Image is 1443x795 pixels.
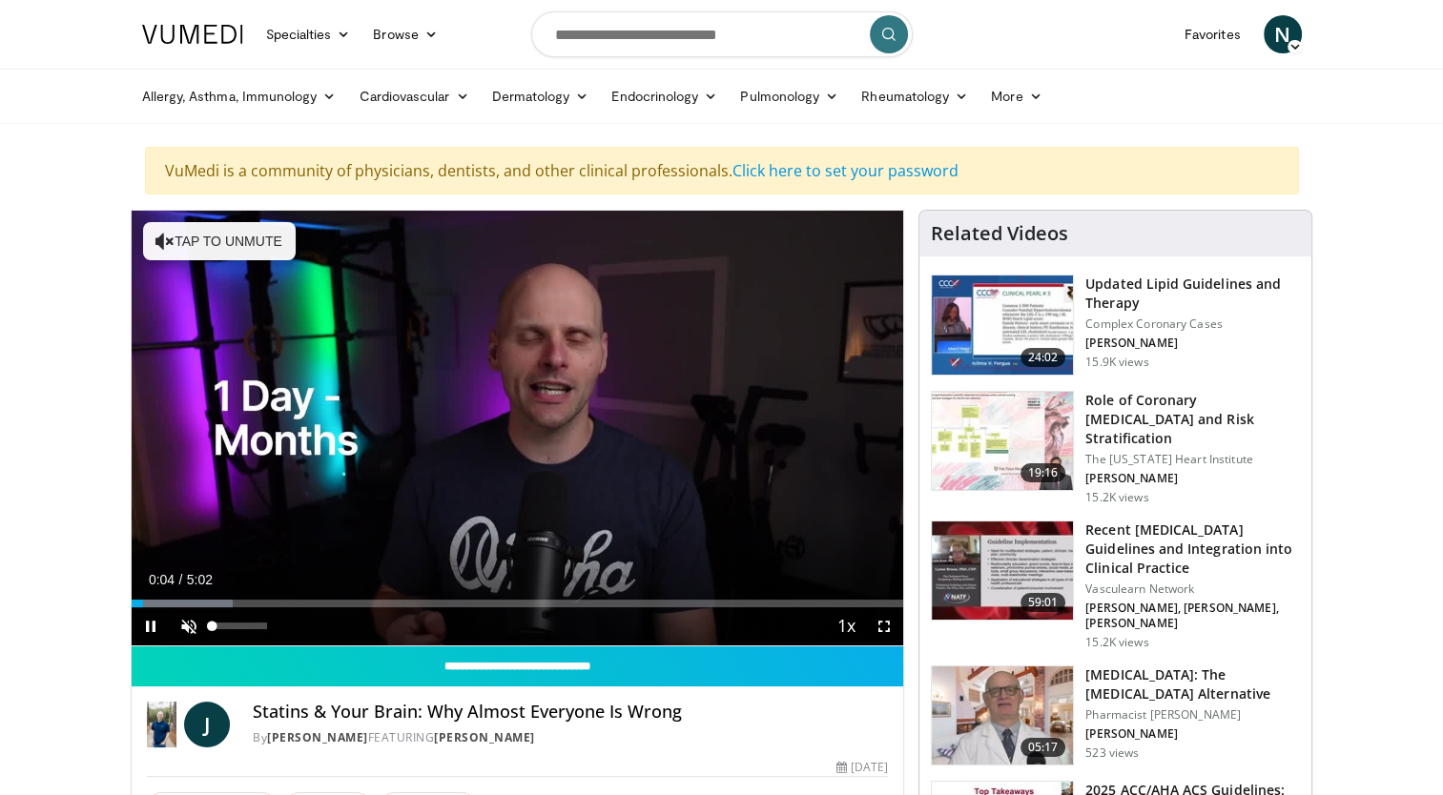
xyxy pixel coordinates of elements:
[1020,348,1066,367] span: 24:02
[1085,520,1300,578] h3: Recent [MEDICAL_DATA] Guidelines and Integration into Clinical Practice
[1085,471,1300,486] p: [PERSON_NAME]
[932,392,1073,491] img: 1efa8c99-7b8a-4ab5-a569-1c219ae7bd2c.150x105_q85_crop-smart_upscale.jpg
[1085,707,1300,723] p: Pharmacist [PERSON_NAME]
[850,77,979,115] a: Rheumatology
[931,520,1300,650] a: 59:01 Recent [MEDICAL_DATA] Guidelines and Integration into Clinical Practice Vasculearn Network ...
[132,607,170,645] button: Pause
[1085,726,1300,742] p: [PERSON_NAME]
[1085,635,1148,650] p: 15.2K views
[932,521,1073,621] img: 87825f19-cf4c-4b91-bba1-ce218758c6bb.150x105_q85_crop-smart_upscale.jpg
[931,391,1300,505] a: 19:16 Role of Coronary [MEDICAL_DATA] and Risk Stratification The [US_STATE] Heart Institute [PER...
[932,275,1073,375] img: 77f671eb-9394-4acc-bc78-a9f077f94e00.150x105_q85_crop-smart_upscale.jpg
[1085,355,1148,370] p: 15.9K views
[147,702,177,747] img: Dr. Jordan Rennicke
[1020,593,1066,612] span: 59:01
[1020,463,1066,482] span: 19:16
[827,607,865,645] button: Playback Rate
[1085,745,1139,761] p: 523 views
[1085,316,1300,332] p: Complex Coronary Cases
[179,572,183,587] span: /
[1085,665,1300,703] h3: [MEDICAL_DATA]: The [MEDICAL_DATA] Alternative
[213,622,267,629] div: Volume Level
[729,77,850,115] a: Pulmonology
[267,729,368,745] a: [PERSON_NAME]
[1085,275,1300,313] h3: Updated Lipid Guidelines and Therapy
[932,666,1073,765] img: ce9609b9-a9bf-4b08-84dd-8eeb8ab29fc6.150x105_q85_crop-smart_upscale.jpg
[347,77,480,115] a: Cardiovascular
[1085,581,1300,597] p: Vasculearn Network
[142,25,243,44] img: VuMedi Logo
[481,77,601,115] a: Dermatology
[1085,490,1148,505] p: 15.2K views
[434,729,535,745] a: [PERSON_NAME]
[931,222,1068,245] h4: Related Videos
[143,222,296,260] button: Tap to unmute
[170,607,208,645] button: Unmute
[255,15,362,53] a: Specialties
[253,729,888,746] div: By FEATURING
[531,11,913,57] input: Search topics, interventions
[931,275,1300,376] a: 24:02 Updated Lipid Guidelines and Therapy Complex Coronary Cases [PERSON_NAME] 15.9K views
[184,702,230,747] a: J
[187,572,213,587] span: 5:02
[1020,738,1066,757] span: 05:17
[253,702,888,723] h4: Statins & Your Brain: Why Almost Everyone Is Wrong
[865,607,903,645] button: Fullscreen
[600,77,729,115] a: Endocrinology
[131,77,348,115] a: Allergy, Asthma, Immunology
[931,665,1300,766] a: 05:17 [MEDICAL_DATA]: The [MEDICAL_DATA] Alternative Pharmacist [PERSON_NAME] [PERSON_NAME] 523 v...
[145,147,1299,194] div: VuMedi is a community of physicians, dentists, and other clinical professionals.
[132,211,904,646] video-js: Video Player
[1085,452,1300,467] p: The [US_STATE] Heart Institute
[836,759,888,776] div: [DATE]
[1264,15,1302,53] a: N
[732,160,959,181] a: Click here to set your password
[1085,601,1300,631] p: [PERSON_NAME], [PERSON_NAME], [PERSON_NAME]
[149,572,175,587] span: 0:04
[1173,15,1252,53] a: Favorites
[1085,391,1300,448] h3: Role of Coronary [MEDICAL_DATA] and Risk Stratification
[361,15,449,53] a: Browse
[1085,336,1300,351] p: [PERSON_NAME]
[132,600,904,607] div: Progress Bar
[979,77,1053,115] a: More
